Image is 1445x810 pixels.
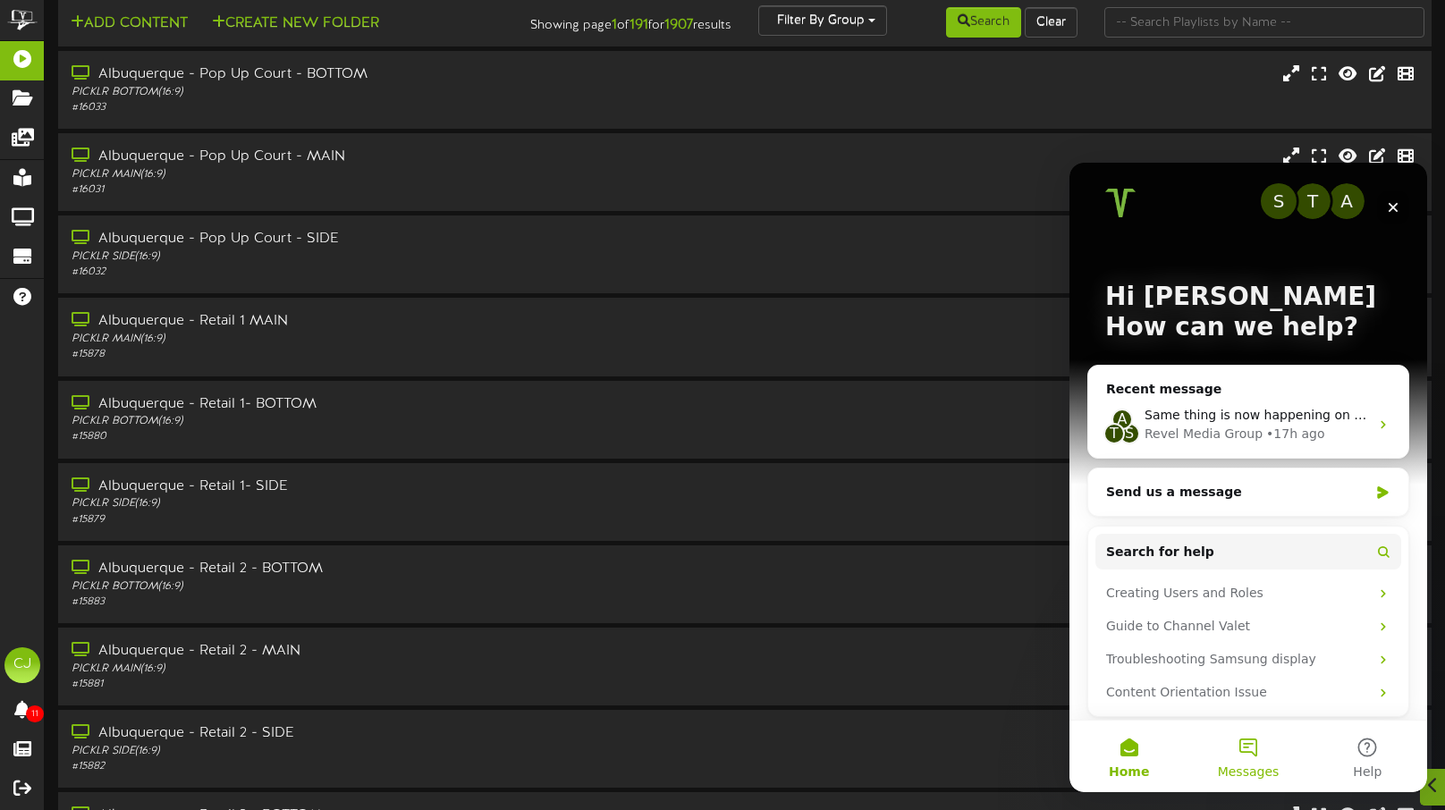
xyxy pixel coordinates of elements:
[37,487,300,506] div: Troubleshooting Samsung display
[72,249,617,265] div: PICKLR SIDE ( 16:9 )
[72,759,617,774] div: # 15882
[26,705,44,722] span: 11
[1069,163,1427,792] iframe: Intercom live chat
[197,262,255,281] div: • 17h ago
[72,429,617,444] div: # 15880
[72,477,617,497] div: Albuquerque - Retail 1- SIDE
[946,7,1021,38] button: Search
[239,558,358,629] button: Help
[148,603,210,615] span: Messages
[72,100,617,115] div: # 16033
[72,347,617,362] div: # 15878
[119,558,238,629] button: Messages
[72,394,617,415] div: Albuquerque - Retail 1- BOTTOM
[72,723,617,744] div: Albuquerque - Retail 2 - SIDE
[72,579,617,595] div: PICKLR BOTTOM ( 16:9 )
[758,5,887,36] button: Filter By Group
[75,245,481,259] span: Same thing is now happening on court 5 at [GEOGRAPHIC_DATA]
[1025,7,1077,38] button: Clear
[72,332,617,347] div: PICKLR MAIN ( 16:9 )
[26,513,332,546] div: Content Orientation Issue
[72,85,617,100] div: PICKLR BOTTOM ( 16:9 )
[72,167,617,182] div: PICKLR MAIN ( 16:9 )
[65,13,193,35] button: Add Content
[1104,7,1424,38] input: -- Search Playlists by Name --
[26,480,332,513] div: Troubleshooting Samsung display
[37,520,300,539] div: Content Orientation Issue
[72,496,617,511] div: PICKLR SIDE ( 16:9 )
[72,265,617,280] div: # 16032
[72,182,617,198] div: # 16031
[612,17,617,33] strong: 1
[72,595,617,610] div: # 15883
[207,13,384,35] button: Create New Folder
[72,512,617,527] div: # 15879
[72,64,617,85] div: Albuquerque - Pop Up Court - BOTTOM
[26,447,332,480] div: Guide to Channel Valet
[26,371,332,407] button: Search for help
[37,320,299,339] div: Send us a message
[4,647,40,683] div: CJ
[72,662,617,677] div: PICKLR MAIN ( 16:9 )
[75,262,193,281] div: Revel Media Group
[26,414,332,447] div: Creating Users and Roles
[18,305,340,354] div: Send us a message
[514,5,745,36] div: Showing page of for results
[37,421,300,440] div: Creating Users and Roles
[283,603,312,615] span: Help
[664,17,693,33] strong: 1907
[72,311,617,332] div: Albuquerque - Retail 1 MAIN
[37,454,300,473] div: Guide to Channel Valet
[72,744,617,759] div: PICKLR SIDE ( 16:9 )
[308,29,340,61] div: Close
[72,677,617,692] div: # 15881
[72,147,617,167] div: Albuquerque - Pop Up Court - MAIN
[72,559,617,579] div: Albuquerque - Retail 2 - BOTTOM
[72,229,617,249] div: Albuquerque - Pop Up Court - SIDE
[630,17,648,33] strong: 191
[39,603,80,615] span: Home
[72,641,617,662] div: Albuquerque - Retail 2 - MAIN
[37,380,145,399] span: Search for help
[72,414,617,429] div: PICKLR BOTTOM ( 16:9 )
